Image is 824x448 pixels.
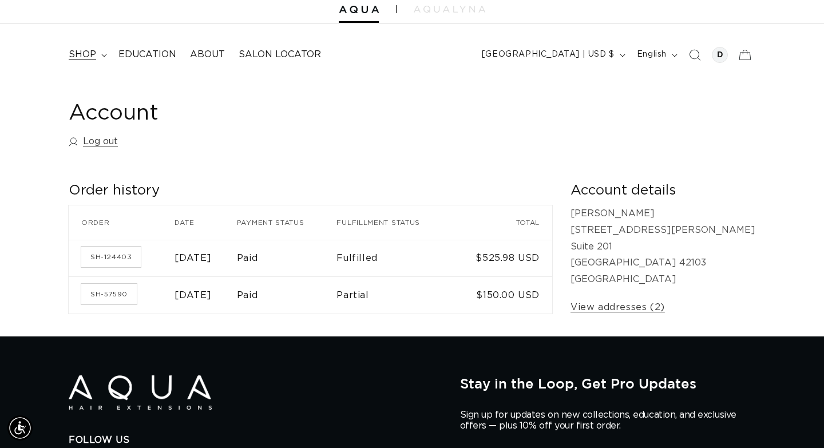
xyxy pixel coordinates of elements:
[336,205,456,240] th: Fulfillment status
[69,133,118,150] a: Log out
[336,240,456,277] td: Fulfilled
[175,291,212,300] time: [DATE]
[460,410,746,431] p: Sign up for updates on new collections, education, and exclusive offers — plus 10% off your first...
[339,6,379,14] img: Aqua Hair Extensions
[237,205,337,240] th: Payment status
[237,276,337,314] td: Paid
[7,415,33,441] div: Accessibility Menu
[237,240,337,277] td: Paid
[183,42,232,68] a: About
[69,434,443,446] h2: Follow Us
[630,44,682,66] button: English
[190,49,225,61] span: About
[81,284,137,304] a: Order number SH-57590
[457,205,552,240] th: Total
[69,100,755,128] h1: Account
[69,182,552,200] h2: Order history
[118,49,176,61] span: Education
[637,49,667,61] span: English
[62,42,112,68] summary: shop
[239,49,321,61] span: Salon Locator
[69,205,175,240] th: Order
[414,6,485,13] img: aqualyna.com
[81,247,141,267] a: Order number SH-124403
[571,182,755,200] h2: Account details
[336,276,456,314] td: Partial
[482,49,615,61] span: [GEOGRAPHIC_DATA] | USD $
[69,375,212,410] img: Aqua Hair Extensions
[175,253,212,263] time: [DATE]
[460,375,755,391] h2: Stay in the Loop, Get Pro Updates
[571,205,755,288] p: [PERSON_NAME] [STREET_ADDRESS][PERSON_NAME] Suite 201 [GEOGRAPHIC_DATA] 42103 [GEOGRAPHIC_DATA]
[571,299,665,316] a: View addresses (2)
[232,42,328,68] a: Salon Locator
[457,276,552,314] td: $150.00 USD
[457,240,552,277] td: $525.98 USD
[175,205,236,240] th: Date
[682,42,707,68] summary: Search
[69,49,96,61] span: shop
[112,42,183,68] a: Education
[475,44,630,66] button: [GEOGRAPHIC_DATA] | USD $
